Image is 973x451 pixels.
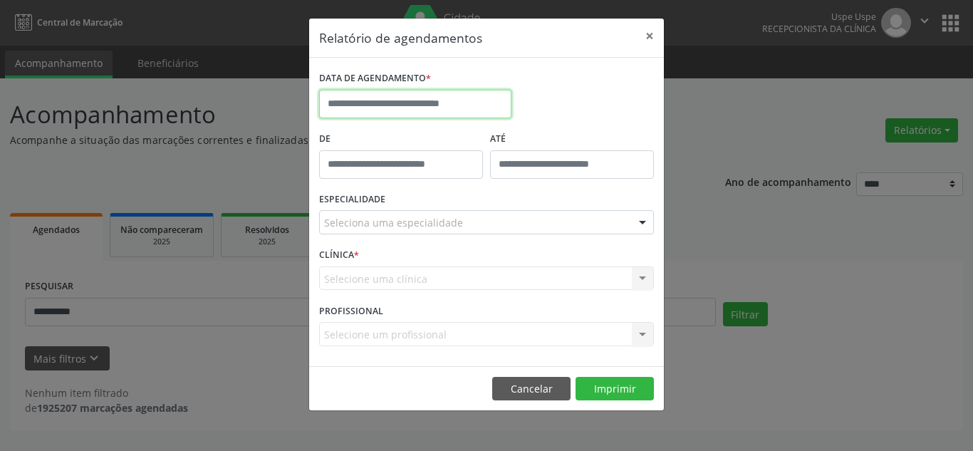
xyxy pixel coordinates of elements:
span: Seleciona uma especialidade [324,215,463,230]
button: Close [635,19,664,53]
label: ATÉ [490,128,654,150]
label: PROFISSIONAL [319,300,383,322]
h5: Relatório de agendamentos [319,28,482,47]
button: Cancelar [492,377,571,401]
label: De [319,128,483,150]
label: DATA DE AGENDAMENTO [319,68,431,90]
label: CLÍNICA [319,244,359,266]
label: ESPECIALIDADE [319,189,385,211]
button: Imprimir [576,377,654,401]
